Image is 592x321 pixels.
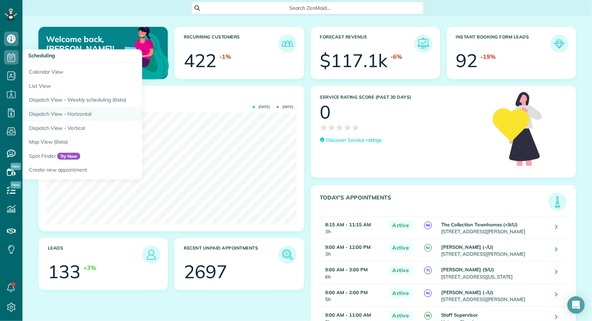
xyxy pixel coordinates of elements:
[11,163,21,170] span: New
[440,262,550,284] td: [STREET_ADDRESS][US_STATE]
[320,194,549,211] h3: Today's Appointments
[219,53,231,61] div: -1%
[22,163,204,180] a: Create new appointment
[320,121,328,134] span: ★
[320,103,331,121] div: 0
[424,244,432,252] span: G(
[320,262,385,284] td: 6h
[320,239,385,262] td: 3h
[352,121,360,134] span: ★
[424,289,432,297] span: A(
[424,222,432,229] span: M(
[336,121,344,134] span: ★
[320,34,414,53] h3: Forecast Revenue
[28,52,55,59] span: Scheduling
[277,105,294,109] span: [DATE]
[440,239,550,262] td: [STREET_ADDRESS][PERSON_NAME]
[389,266,413,275] span: Active
[424,267,432,274] span: Y(
[22,149,204,163] a: Spot FinderTry Now
[57,153,80,160] span: Try Now
[567,296,585,314] div: Open Intercom Messenger
[280,247,295,262] img: icon_unpaid_appointments-47b8ce3997adf2238b356f14209ab4cced10bd1f174958f3ca8f1d0dd7fffeee.png
[442,222,518,227] strong: The Collection Townhomes (<9/U)
[456,52,478,70] div: 92
[11,181,21,189] span: New
[320,217,385,239] td: 3h
[326,244,370,250] strong: 9:00 AM - 12:00 PM
[442,312,478,318] strong: Staff Supervisor
[253,105,270,109] span: [DATE]
[83,264,96,272] div: +3%
[389,243,413,252] span: Active
[48,95,297,102] h3: Actual Revenue this month
[100,18,170,89] img: dashboard_welcome-42a62b7d889689a78055ac9021e634bf52bae3f8056760290aed330b23ab8690.png
[344,121,352,134] span: ★
[389,221,413,230] span: Active
[416,36,431,51] img: icon_forecast_revenue-8c13a41c7ed35a8dcfafea3cbb826a0462acb37728057bba2d056411b612bbbe.png
[48,246,142,264] h3: Leads
[22,62,204,79] a: Calendar View
[390,53,402,61] div: -6%
[22,93,204,107] a: Dispatch View - Weekly scheduling (Beta)
[328,121,336,134] span: ★
[389,311,413,320] span: Active
[48,263,80,281] div: 133
[320,284,385,306] td: 5h
[184,263,227,281] div: 2697
[326,222,371,227] strong: 8:15 AM - 11:15 AM
[442,267,494,272] strong: [PERSON_NAME] (9/U)
[184,34,278,53] h3: Recurring Customers
[22,135,204,149] a: Map View (Beta)
[320,52,388,70] div: $117.1k
[442,289,493,295] strong: [PERSON_NAME] (-/U)
[320,95,486,100] h3: Service Rating score (past 30 days)
[144,247,158,262] img: icon_leads-1bed01f49abd5b7fead27621c3d59655bb73ed531f8eeb49469d10e621d6b896.png
[552,36,567,51] img: icon_form_leads-04211a6a04a5b2264e4ee56bc0799ec3eb69b7e499cbb523a139df1d13a81ae0.png
[184,52,216,70] div: 422
[327,136,382,144] p: Discover Service ratings
[184,246,278,264] h3: Recent unpaid appointments
[326,312,371,318] strong: 9:00 AM - 11:00 AM
[424,312,432,320] span: M(
[326,289,368,295] strong: 9:00 AM - 2:00 PM
[442,244,493,250] strong: [PERSON_NAME] (-/U)
[326,267,368,272] strong: 9:00 AM - 3:00 PM
[280,36,295,51] img: icon_recurring_customers-cf858462ba22bcd05b5a5880d41d6543d210077de5bb9ebc9590e49fd87d84ed.png
[456,34,550,53] h3: Instant Booking Form Leads
[389,289,413,298] span: Active
[22,121,204,135] a: Dispatch View - Vertical
[550,194,565,209] img: icon_todays_appointments-901f7ab196bb0bea1936b74009e4eb5ffbc2d2711fa7634e0d609ed5ef32b18b.png
[46,34,126,54] p: Welcome back, [PERSON_NAME]!
[22,107,204,121] a: Dispatch View - Horizontal
[320,136,382,144] a: Discover Service ratings
[22,79,204,93] a: List View
[481,53,496,61] div: -19%
[440,284,550,306] td: [STREET_ADDRESS][PERSON_NAME]
[440,217,550,239] td: [STREET_ADDRESS][PERSON_NAME]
